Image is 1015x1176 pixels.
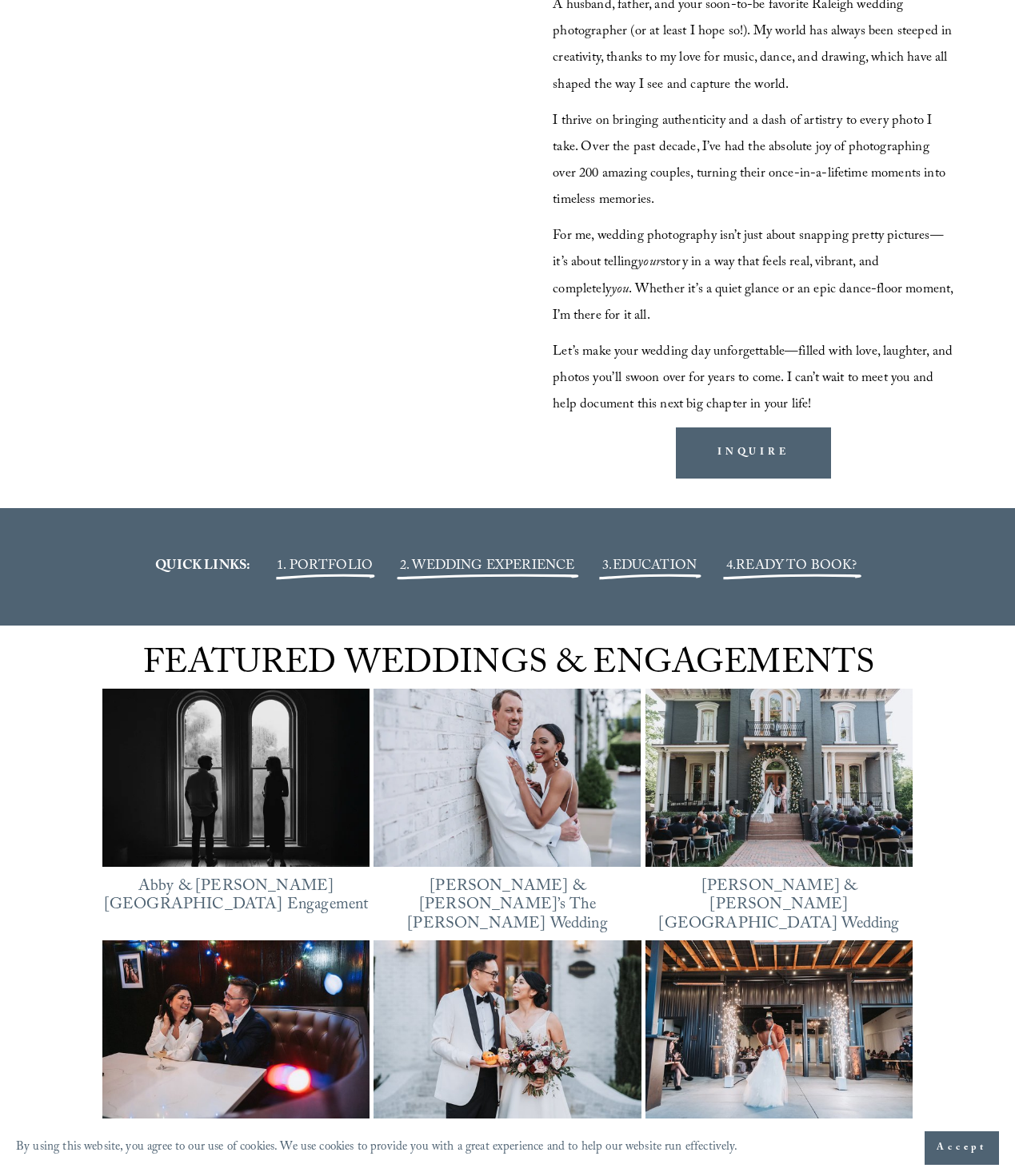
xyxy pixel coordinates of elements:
[143,638,874,696] span: FEATURED WEDDINGS & ENGAGEMENTS
[102,689,370,867] a: Abby &amp; Reed’s Heights House Hotel Engagement
[155,555,250,578] strong: QUICK LINKS:
[374,940,641,1118] img: Justine &amp; Xinli’s The Bradford Wedding
[407,874,607,939] a: [PERSON_NAME] & [PERSON_NAME]’s The [PERSON_NAME] Wedding
[553,225,956,328] span: For me, wedding photography isn’t just about snapping pretty pictures—it’s about telling story in...
[611,279,629,302] em: you
[645,940,913,1118] img: Shamir &amp; Keegan’s The Meadows Raleigh Wedding
[736,555,857,578] a: READY TO BOOK?
[553,110,949,213] span: I thrive on bringing authenticity and a dash of artistry to every photo I take. Over the past dec...
[400,555,574,578] a: 2. WEDDING EXPERIENCE
[726,555,736,578] span: 4.
[637,252,661,275] em: your
[658,874,899,939] a: [PERSON_NAME] & [PERSON_NAME][GEOGRAPHIC_DATA] Wedding
[102,677,370,878] img: Abby &amp; Reed’s Heights House Hotel Engagement
[374,677,641,878] img: Bella &amp; Mike’s The Maxwell Raleigh Wedding
[925,1131,999,1165] button: Accept
[645,689,913,867] img: Chantel &amp; James’ Heights House Hotel Wedding
[937,1140,987,1156] span: Accept
[676,427,831,478] a: INQUIRE
[374,689,641,867] a: Bella &amp; Mike’s The Maxwell Raleigh Wedding
[16,1136,738,1160] p: By using this website, you agree to our use of cookies. We use cookies to provide you with a grea...
[277,555,373,578] a: 1. PORTFOLIO
[102,940,370,1118] img: Lorena &amp; Tom’s Downtown Durham Engagement
[602,555,697,578] span: 3.
[553,341,956,417] span: Let’s make your wedding day unforgettable—filled with love, laughter, and photos you’ll swoon ove...
[613,555,697,578] a: EDUCATION
[104,874,369,920] a: Abby & [PERSON_NAME][GEOGRAPHIC_DATA] Engagement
